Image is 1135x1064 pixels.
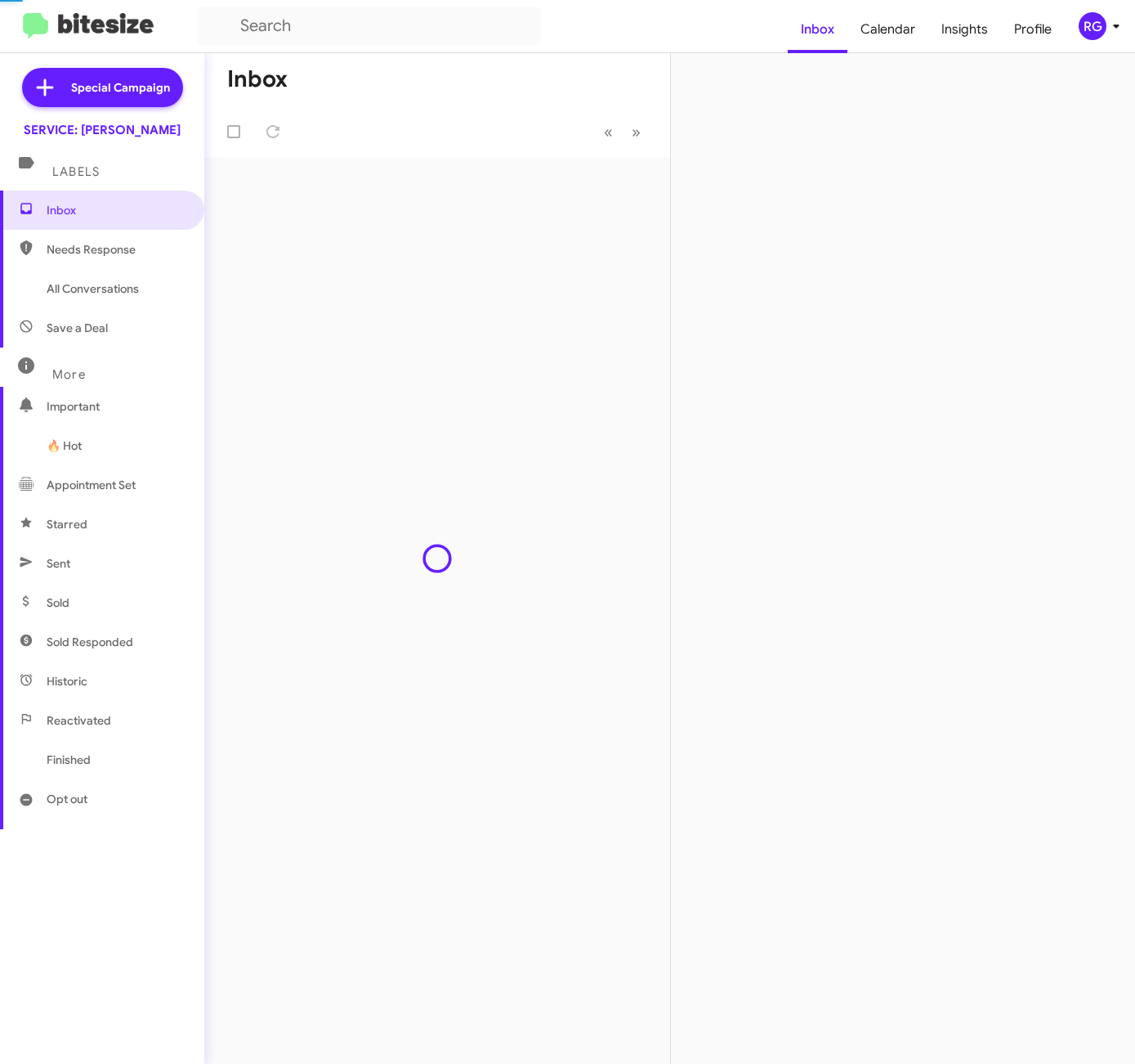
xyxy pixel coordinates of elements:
span: Sent [47,555,70,572]
span: Sold Responded [47,634,133,650]
button: RG [1065,12,1117,40]
span: Special Campaign [71,79,170,96]
span: Finished [47,752,91,768]
button: Previous [594,115,623,149]
a: Profile [1001,6,1065,53]
span: Important [47,398,185,415]
span: Needs Response [47,241,185,258]
h1: Inbox [227,66,288,92]
span: Starred [47,516,87,532]
nav: Page navigation example [595,115,650,149]
a: Inbox [788,6,847,53]
a: Calendar [847,6,928,53]
div: SERVICE: [PERSON_NAME] [24,122,181,138]
span: Reactivated [47,712,111,729]
a: Special Campaign [22,68,183,107]
span: Historic [47,673,87,689]
span: All Conversations [47,281,139,297]
span: Inbox [47,202,185,218]
span: Save a Deal [47,320,108,336]
a: Insights [928,6,1001,53]
span: Sold [47,595,69,611]
span: Labels [52,164,100,179]
span: « [604,122,613,142]
input: Search [198,7,541,46]
span: Appointment Set [47,477,136,493]
span: 🔥 Hot [47,438,82,454]
span: Opt out [47,791,87,807]
span: More [52,367,86,382]
span: » [632,122,641,142]
div: RG [1079,12,1106,40]
button: Next [622,115,650,149]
